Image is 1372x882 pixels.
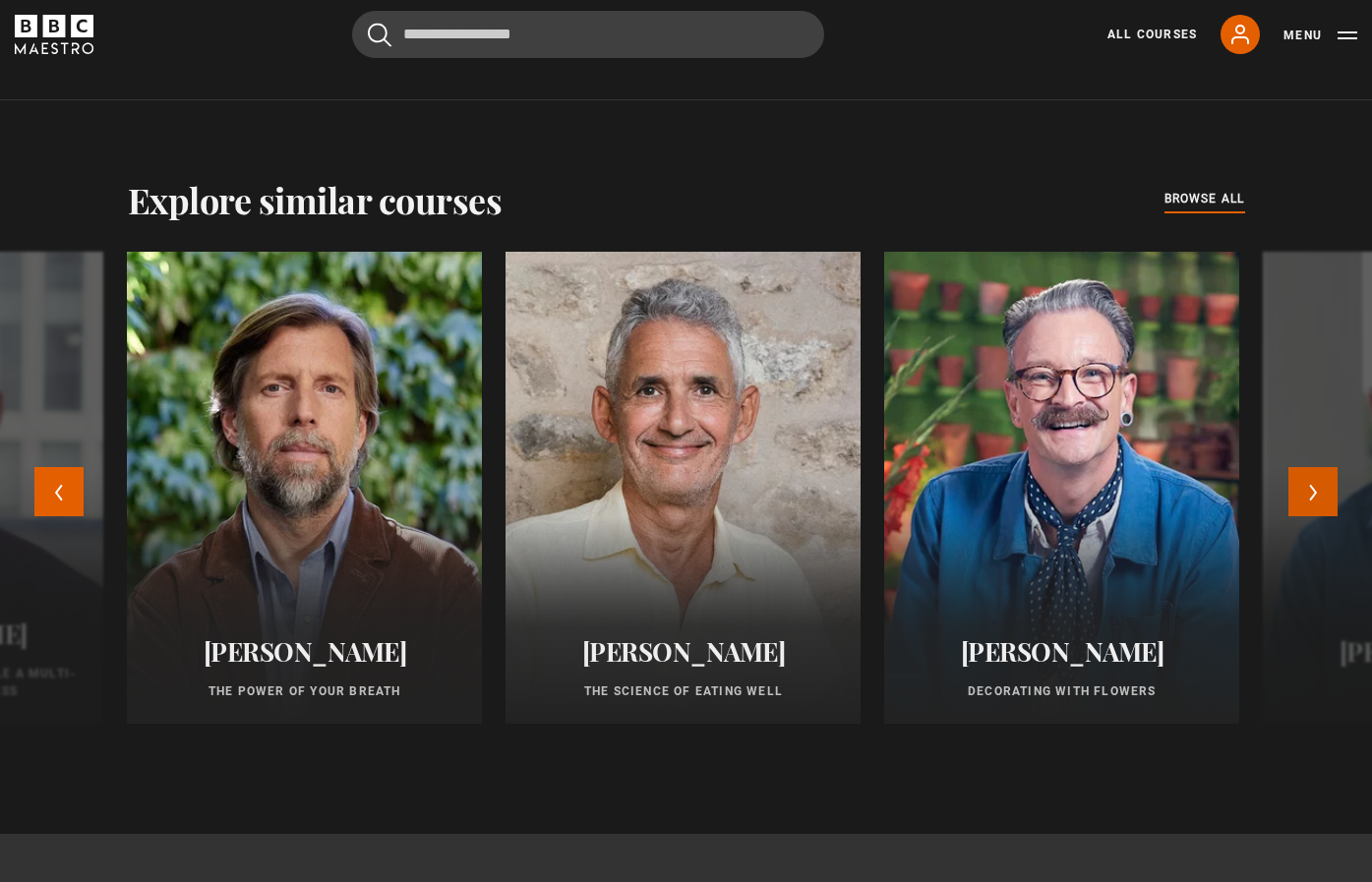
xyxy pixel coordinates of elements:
[908,682,1216,700] p: Decorating With Flowers
[1164,189,1245,208] span: browse all
[352,11,824,58] input: Search
[368,23,391,47] button: Submit the search query
[908,636,1216,667] h2: [PERSON_NAME]
[506,252,861,724] a: [PERSON_NAME] The Science of Eating Well
[127,252,482,724] a: [PERSON_NAME] The Power of Your Breath
[128,179,503,220] h2: Explore similar courses
[884,252,1239,724] a: [PERSON_NAME] Decorating With Flowers
[15,15,93,54] svg: BBC Maestro
[529,682,837,700] p: The Science of Eating Well
[1283,26,1357,45] button: Toggle navigation
[529,636,837,667] h2: [PERSON_NAME]
[1107,26,1197,43] a: All Courses
[1164,189,1245,210] a: browse all
[150,636,458,667] h2: [PERSON_NAME]
[150,682,458,700] p: The Power of Your Breath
